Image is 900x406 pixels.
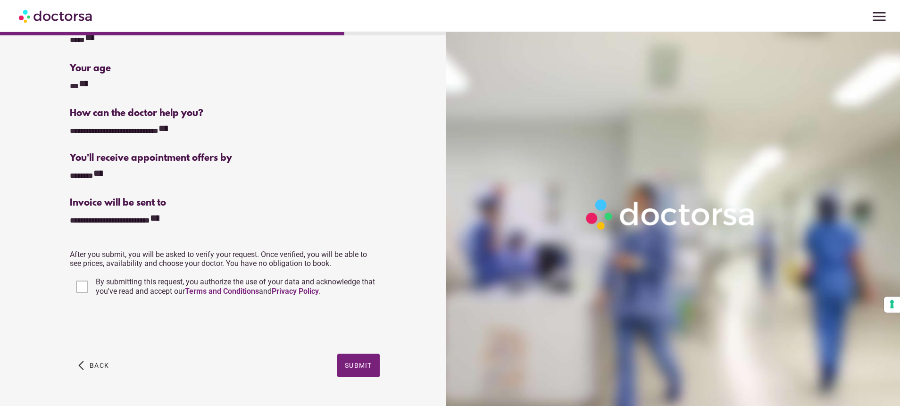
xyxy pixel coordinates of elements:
a: Terms and Conditions [185,287,259,296]
div: Invoice will be sent to [70,198,379,208]
div: You'll receive appointment offers by [70,153,379,164]
button: arrow_back_ios Back [75,354,113,377]
img: Doctorsa.com [19,5,93,26]
iframe: reCAPTCHA [70,307,213,344]
button: Submit [337,354,380,377]
img: Logo-Doctorsa-trans-White-partial-flat.png [581,194,761,234]
a: Privacy Policy [272,287,319,296]
p: After you submit, you will be asked to verify your request. Once verified, you will be able to se... [70,250,379,268]
span: Back [90,362,109,369]
div: Your age [70,63,223,74]
span: menu [870,8,888,25]
button: Your consent preferences for tracking technologies [884,297,900,313]
span: Submit [345,362,372,369]
span: By submitting this request, you authorize the use of your data and acknowledge that you've read a... [96,277,375,296]
div: How can the doctor help you? [70,108,379,119]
